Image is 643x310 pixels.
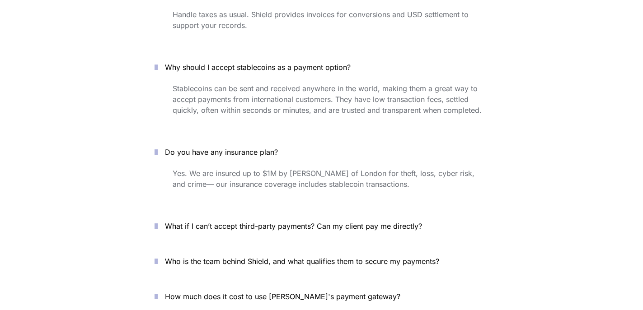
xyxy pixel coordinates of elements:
[141,53,502,81] button: Why should I accept stablecoins as a payment option?
[165,63,351,72] span: Why should I accept stablecoins as a payment option?
[173,169,477,189] span: Yes. We are insured up to $1M by [PERSON_NAME] of London for theft, loss, cyber risk, and crime— ...
[141,138,502,166] button: Do you have any insurance plan?
[165,292,400,301] span: How much does it cost to use [PERSON_NAME]'s payment gateway?
[165,257,439,266] span: Who is the team behind Shield, and what qualifies them to secure my payments?
[173,84,482,115] span: Stablecoins can be sent and received anywhere in the world, making them a great way to accept pay...
[165,222,422,231] span: What if I can’t accept third-party payments? Can my client pay me directly?
[141,81,502,131] div: Why should I accept stablecoins as a payment option?
[141,166,502,205] div: Do you have any insurance plan?
[141,247,502,275] button: Who is the team behind Shield, and what qualifies them to secure my payments?
[173,10,471,30] span: Handle taxes as usual. Shield provides invoices for conversions and USD settlement to support you...
[165,148,278,157] span: Do you have any insurance plan?
[141,212,502,240] button: What if I can’t accept third-party payments? Can my client pay me directly?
